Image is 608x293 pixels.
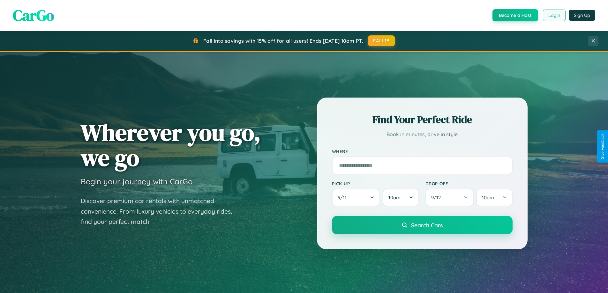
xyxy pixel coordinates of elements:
[600,134,605,159] div: Give Feedback
[476,189,512,206] button: 10am
[388,194,401,201] span: 10am
[482,194,494,201] span: 10am
[569,10,595,21] button: Sign Up
[543,10,566,21] button: Login
[383,189,419,206] button: 10am
[332,181,419,186] label: Pick-up
[332,149,513,154] label: Where
[332,216,513,234] button: Search Cars
[332,113,513,127] h2: Find Your Perfect Ride
[368,35,395,46] button: FALL15
[492,9,538,21] button: Become a Host
[425,181,513,186] label: Drop-off
[332,130,513,139] p: Book in minutes, drive in style
[203,38,363,44] span: Fall into savings with 15% off for all users! Ends [DATE] 10am PT.
[81,120,261,170] h1: Wherever you go, we go
[332,189,380,206] button: 9/11
[81,196,240,227] p: Discover premium car rentals with unmatched convenience. From luxury vehicles to everyday rides, ...
[81,177,193,186] h3: Begin your journey with CarGo
[411,222,443,229] span: Search Cars
[338,194,350,201] span: 9 / 11
[431,194,444,201] span: 9 / 12
[425,189,474,206] button: 9/12
[13,5,54,26] span: CarGo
